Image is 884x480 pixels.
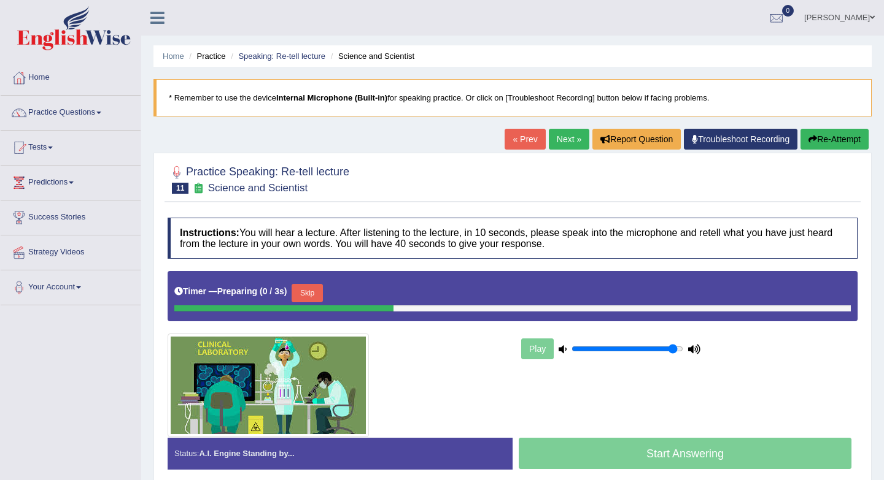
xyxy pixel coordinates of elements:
small: Science and Scientist [208,182,308,194]
h4: You will hear a lecture. After listening to the lecture, in 10 seconds, please speak into the mic... [168,218,858,259]
a: Tests [1,131,141,161]
button: Report Question [592,129,681,150]
a: Predictions [1,166,141,196]
strong: A.I. Engine Standing by... [199,449,294,458]
h2: Practice Speaking: Re-tell lecture [168,163,349,194]
button: Skip [292,284,322,302]
b: Preparing [217,286,257,296]
a: Home [163,51,184,61]
blockquote: * Remember to use the device for speaking practice. Or click on [Troubleshoot Recording] button b... [153,79,872,116]
h5: Timer — [174,287,287,296]
a: Practice Questions [1,96,141,126]
li: Practice [186,50,225,62]
a: Home [1,61,141,91]
a: Speaking: Re-tell lecture [238,51,325,61]
li: Science and Scientist [328,50,415,62]
div: Status: [168,438,513,469]
b: Internal Microphone (Built-in) [276,93,387,102]
a: Success Stories [1,200,141,231]
a: Strategy Videos [1,235,141,266]
b: ( [260,286,263,296]
b: ) [284,286,287,296]
button: Re-Attempt [801,129,869,150]
b: Instructions: [180,227,239,238]
span: 0 [782,5,794,17]
span: 11 [172,183,188,194]
a: Next » [549,129,589,150]
small: Exam occurring question [192,183,204,194]
a: « Prev [505,129,545,150]
b: 0 / 3s [263,286,284,296]
a: Troubleshoot Recording [684,129,797,150]
a: Your Account [1,270,141,301]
